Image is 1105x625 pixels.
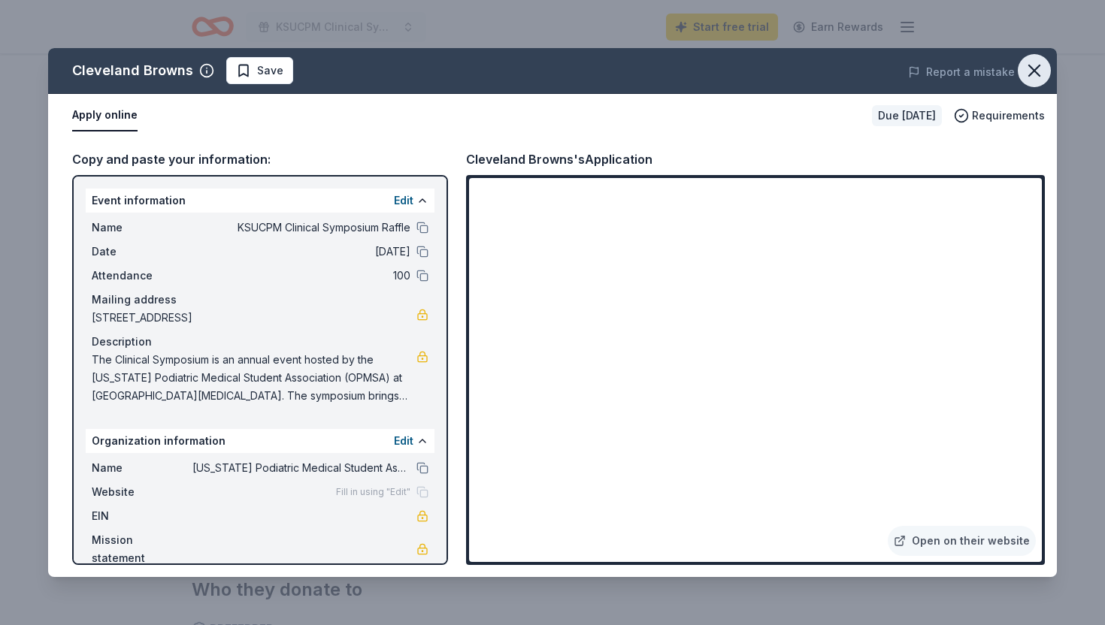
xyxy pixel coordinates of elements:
[394,432,413,450] button: Edit
[86,189,434,213] div: Event information
[908,63,1015,81] button: Report a mistake
[72,149,448,169] div: Copy and paste your information:
[192,459,410,477] span: [US_STATE] Podiatric Medical Student Association (OPMSA)
[92,243,192,261] span: Date
[92,333,428,351] div: Description
[92,267,192,285] span: Attendance
[888,526,1036,556] a: Open on their website
[257,62,283,80] span: Save
[92,291,428,309] div: Mailing address
[92,483,192,501] span: Website
[92,507,192,525] span: EIN
[72,100,138,131] button: Apply online
[92,309,416,327] span: [STREET_ADDRESS]
[972,107,1045,125] span: Requirements
[192,219,410,237] span: KSUCPM Clinical Symposium Raffle
[92,351,416,405] span: The Clinical Symposium is an annual event hosted by the [US_STATE] Podiatric Medical Student Asso...
[192,243,410,261] span: [DATE]
[86,429,434,453] div: Organization information
[72,59,193,83] div: Cleveland Browns
[394,192,413,210] button: Edit
[92,459,192,477] span: Name
[192,267,410,285] span: 100
[92,531,192,567] span: Mission statement
[336,486,410,498] span: Fill in using "Edit"
[872,105,942,126] div: Due [DATE]
[466,149,652,169] div: Cleveland Browns's Application
[954,107,1045,125] button: Requirements
[226,57,293,84] button: Save
[92,219,192,237] span: Name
